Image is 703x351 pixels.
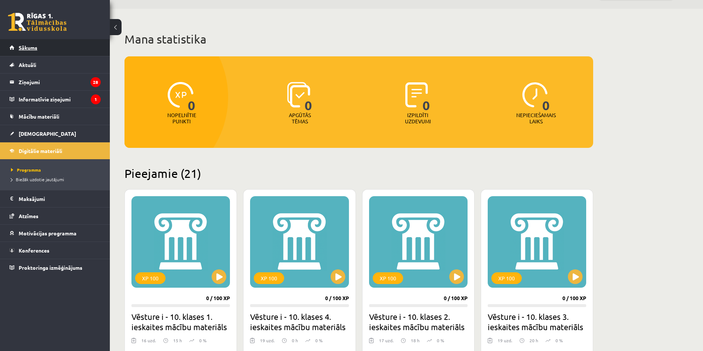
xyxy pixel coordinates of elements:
[10,242,101,259] a: Konferences
[131,311,230,332] h2: Vēsture i - 10. klases 1. ieskaites mācību materiāls
[437,337,444,344] p: 0 %
[19,91,101,108] legend: Informatīvie ziņojumi
[379,337,394,348] div: 17 uzd.
[10,225,101,242] a: Motivācijas programma
[10,39,101,56] a: Sākums
[90,77,101,87] i: 28
[124,32,593,46] h1: Mana statistika
[260,337,275,348] div: 19 uzd.
[10,108,101,125] a: Mācību materiāli
[315,337,323,344] p: 0 %
[373,272,403,284] div: XP 100
[516,112,556,124] p: Nepieciešamais laiks
[124,166,593,180] h2: Pieejamie (21)
[19,190,101,207] legend: Maksājumi
[10,208,101,224] a: Atzīmes
[19,74,101,90] legend: Ziņojumi
[10,91,101,108] a: Informatīvie ziņojumi1
[488,311,586,332] h2: Vēsture i - 10. klases 3. ieskaites mācību materiāls
[135,272,165,284] div: XP 100
[91,94,101,104] i: 1
[19,213,38,219] span: Atzīmes
[250,311,349,332] h2: Vēsture i - 10. klases 4. ieskaites mācību materiāls
[8,13,67,31] a: Rīgas 1. Tālmācības vidusskola
[491,272,522,284] div: XP 100
[10,259,101,276] a: Proktoringa izmēģinājums
[411,337,420,344] p: 18 h
[286,112,314,124] p: Apgūtās tēmas
[369,311,468,332] h2: Vēsture i - 10. klases 2. ieskaites mācību materiāls
[10,74,101,90] a: Ziņojumi28
[19,61,36,68] span: Aktuāli
[405,82,428,108] img: icon-completed-tasks-ad58ae20a441b2904462921112bc710f1caf180af7a3daa7317a5a94f2d26646.svg
[423,82,430,112] span: 0
[542,82,550,112] span: 0
[10,190,101,207] a: Maksājumi
[11,176,64,182] span: Biežāk uzdotie jautājumi
[19,113,59,120] span: Mācību materiāli
[19,148,62,154] span: Digitālie materiāli
[19,230,77,236] span: Motivācijas programma
[529,337,538,344] p: 20 h
[292,337,298,344] p: 0 h
[555,337,563,344] p: 0 %
[254,272,284,284] div: XP 100
[188,82,196,112] span: 0
[10,56,101,73] a: Aktuāli
[403,112,432,124] p: Izpildīti uzdevumi
[287,82,310,108] img: icon-learned-topics-4a711ccc23c960034f471b6e78daf4a3bad4a20eaf4de84257b87e66633f6470.svg
[199,337,207,344] p: 0 %
[10,125,101,142] a: [DEMOGRAPHIC_DATA]
[19,247,49,254] span: Konferences
[11,167,103,173] a: Programma
[11,176,103,183] a: Biežāk uzdotie jautājumi
[522,82,548,108] img: icon-clock-7be60019b62300814b6bd22b8e044499b485619524d84068768e800edab66f18.svg
[11,167,41,173] span: Programma
[19,44,37,51] span: Sākums
[498,337,512,348] div: 19 uzd.
[10,142,101,159] a: Digitālie materiāli
[19,264,82,271] span: Proktoringa izmēģinājums
[305,82,312,112] span: 0
[173,337,182,344] p: 15 h
[168,82,193,108] img: icon-xp-0682a9bc20223a9ccc6f5883a126b849a74cddfe5390d2b41b4391c66f2066e7.svg
[19,130,76,137] span: [DEMOGRAPHIC_DATA]
[141,337,156,348] div: 16 uzd.
[167,112,196,124] p: Nopelnītie punkti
